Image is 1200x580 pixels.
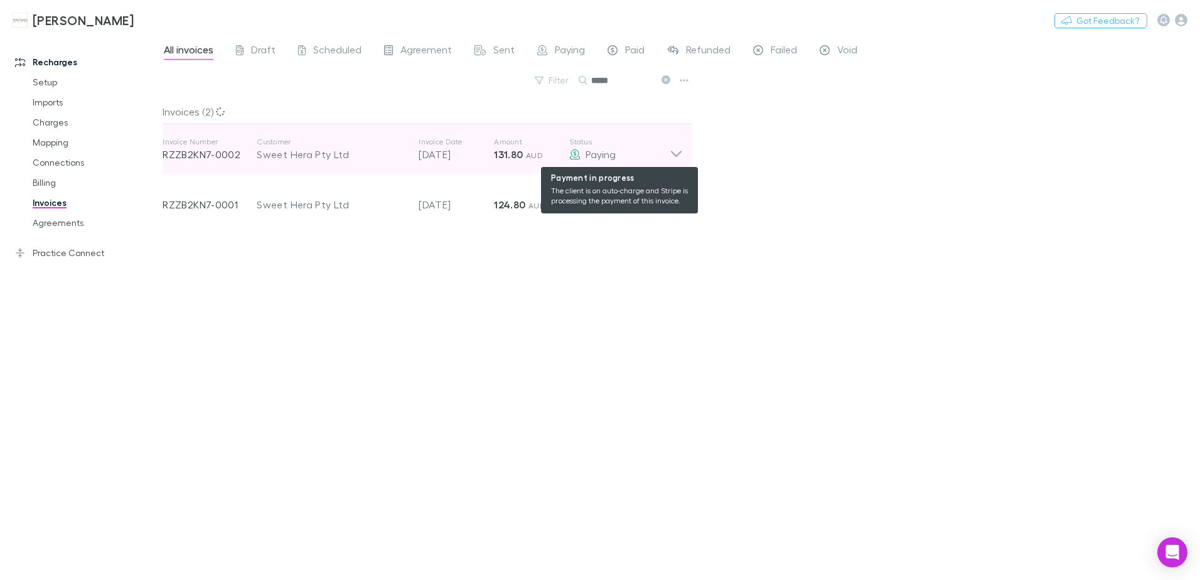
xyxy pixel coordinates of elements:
a: [PERSON_NAME] [5,5,141,35]
div: Sweet Hera Pty Ltd [257,147,406,162]
a: Setup [20,72,169,92]
div: Invoice NumberRZZB2KN7-0002CustomerSweet Hera Pty LtdInvoice Date[DATE]Amount131.80 AUDStatus [153,124,693,175]
a: Billing [20,173,169,193]
span: Paying [586,148,616,160]
span: Paid [586,198,605,210]
div: RZZB2KN7-0001Sweet Hera Pty Ltd[DATE]124.80 AUDPaid [153,175,693,225]
span: Sent [493,43,515,60]
p: Customer [257,137,406,147]
strong: 124.80 [494,198,525,211]
p: Status [569,137,670,147]
span: AUD [528,201,545,210]
a: Recharges [3,52,169,72]
span: Void [837,43,857,60]
span: Failed [771,43,797,60]
p: [DATE] [419,147,494,162]
span: All invoices [164,43,213,60]
a: Practice Connect [3,243,169,263]
p: [DATE] [419,197,494,212]
span: Paid [625,43,645,60]
img: Hales Douglass's Logo [13,13,28,28]
p: Amount [494,137,569,147]
div: Sweet Hera Pty Ltd [257,197,406,212]
a: Charges [20,112,169,132]
button: Got Feedback? [1054,13,1147,28]
span: Agreement [400,43,452,60]
a: Mapping [20,132,169,153]
span: Refunded [686,43,731,60]
span: Draft [251,43,276,60]
a: Connections [20,153,169,173]
span: Scheduled [313,43,362,60]
h3: [PERSON_NAME] [33,13,134,28]
p: Invoice Number [163,137,257,147]
p: RZZB2KN7-0002 [163,147,257,162]
p: Invoice Date [419,137,494,147]
span: Paying [555,43,585,60]
span: AUD [526,151,543,160]
p: RZZB2KN7-0001 [163,197,257,212]
button: Filter [528,73,576,88]
strong: 131.80 [494,148,523,161]
a: Imports [20,92,169,112]
a: Agreements [20,213,169,233]
div: Open Intercom Messenger [1157,537,1187,567]
a: Invoices [20,193,169,213]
